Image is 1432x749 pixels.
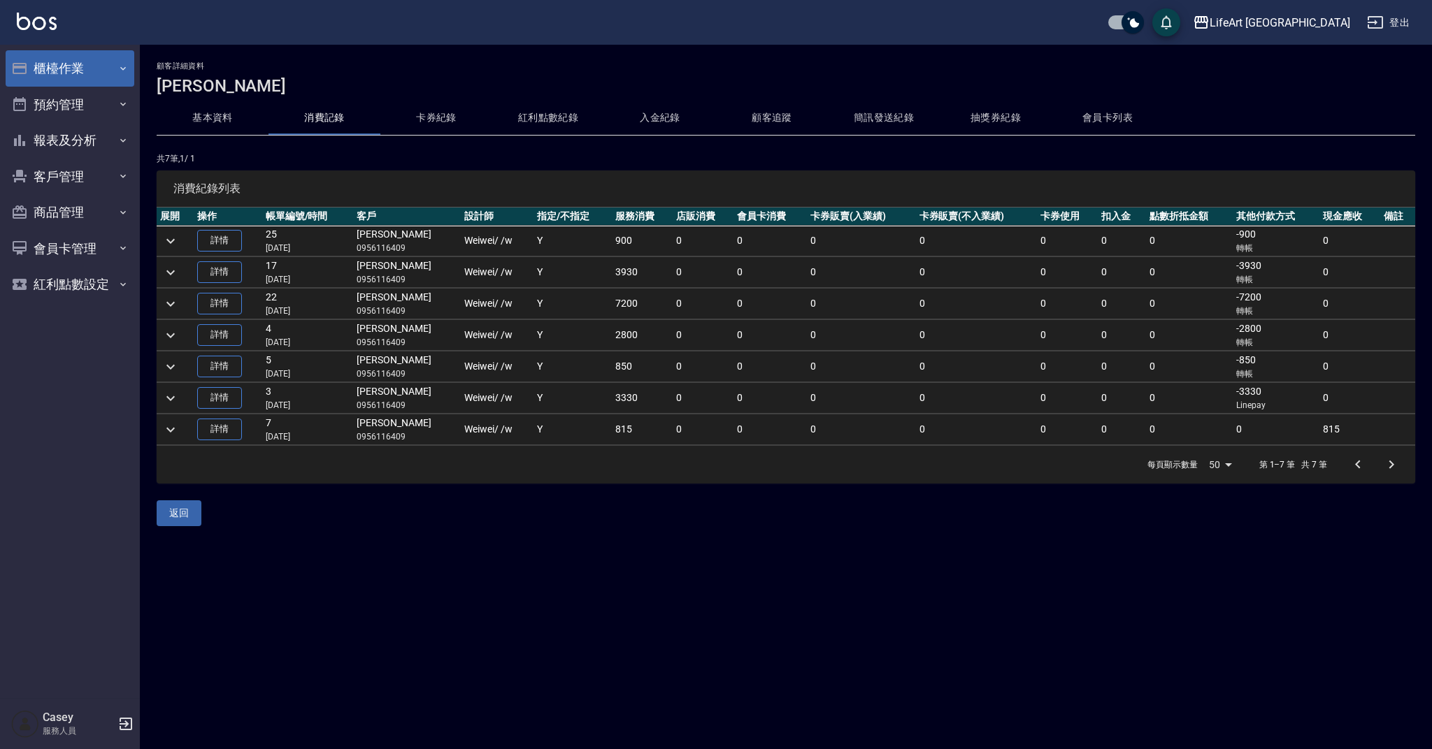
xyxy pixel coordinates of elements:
[357,399,457,412] p: 0956116409
[807,226,915,256] td: 0
[353,226,461,256] td: [PERSON_NAME]
[1098,289,1146,319] td: 0
[612,351,673,382] td: 850
[1203,446,1237,483] div: 50
[266,336,350,349] p: [DATE]
[6,122,134,159] button: 報表及分析
[160,419,181,440] button: expand row
[807,383,915,414] td: 0
[353,208,461,226] th: 客戶
[733,383,807,414] td: 0
[1037,383,1098,414] td: 0
[1233,289,1319,319] td: -7200
[1146,383,1233,414] td: 0
[1233,226,1319,256] td: -900
[353,383,461,414] td: [PERSON_NAME]
[733,414,807,445] td: 0
[197,419,242,440] a: 詳情
[197,230,242,252] a: 詳情
[1236,305,1316,317] p: 轉帳
[612,208,673,226] th: 服務消費
[353,289,461,319] td: [PERSON_NAME]
[673,414,733,445] td: 0
[940,101,1052,135] button: 抽獎券紀錄
[1236,273,1316,286] p: 轉帳
[1380,208,1415,226] th: 備註
[461,383,534,414] td: Weiwei / /w
[1146,226,1233,256] td: 0
[1037,226,1098,256] td: 0
[266,242,350,254] p: [DATE]
[1319,289,1380,319] td: 0
[262,414,353,445] td: 7
[716,101,828,135] button: 顧客追蹤
[916,414,1038,445] td: 0
[534,289,612,319] td: Y
[1319,257,1380,288] td: 0
[673,257,733,288] td: 0
[534,257,612,288] td: Y
[266,305,350,317] p: [DATE]
[1146,351,1233,382] td: 0
[1146,257,1233,288] td: 0
[160,356,181,377] button: expand row
[461,320,534,351] td: Weiwei / /w
[357,242,457,254] p: 0956116409
[262,383,353,414] td: 3
[1236,399,1316,412] p: Linepay
[160,293,181,314] button: expand row
[916,320,1038,351] td: 0
[733,208,807,226] th: 會員卡消費
[266,399,350,412] p: [DATE]
[612,383,673,414] td: 3330
[612,414,673,445] td: 815
[534,351,612,382] td: Y
[1319,383,1380,414] td: 0
[1233,351,1319,382] td: -850
[1037,320,1098,351] td: 0
[807,351,915,382] td: 0
[807,208,915,226] th: 卡券販賣(入業績)
[534,226,612,256] td: Y
[262,320,353,351] td: 4
[1146,289,1233,319] td: 0
[461,257,534,288] td: Weiwei / /w
[673,208,733,226] th: 店販消費
[673,320,733,351] td: 0
[807,289,915,319] td: 0
[1187,8,1356,37] button: LifeArt [GEOGRAPHIC_DATA]
[534,208,612,226] th: 指定/不指定
[534,414,612,445] td: Y
[828,101,940,135] button: 簡訊發送紀錄
[357,430,457,443] p: 0956116409
[1210,14,1350,31] div: LifeArt [GEOGRAPHIC_DATA]
[1233,257,1319,288] td: -3930
[1098,257,1146,288] td: 0
[262,208,353,226] th: 帳單編號/時間
[1146,320,1233,351] td: 0
[43,725,114,737] p: 服務人員
[612,320,673,351] td: 2800
[1098,383,1146,414] td: 0
[916,351,1038,382] td: 0
[1233,208,1319,226] th: 其他付款方式
[1098,208,1146,226] th: 扣入金
[1098,351,1146,382] td: 0
[1146,208,1233,226] th: 點數折抵金額
[160,262,181,283] button: expand row
[17,13,57,30] img: Logo
[353,414,461,445] td: [PERSON_NAME]
[1233,320,1319,351] td: -2800
[1259,458,1327,471] p: 第 1–7 筆 共 7 筆
[353,320,461,351] td: [PERSON_NAME]
[380,101,492,135] button: 卡券紀錄
[11,710,39,738] img: Person
[916,257,1038,288] td: 0
[461,289,534,319] td: Weiwei / /w
[6,87,134,123] button: 預約管理
[733,320,807,351] td: 0
[1098,414,1146,445] td: 0
[160,325,181,346] button: expand row
[262,257,353,288] td: 17
[1361,10,1415,36] button: 登出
